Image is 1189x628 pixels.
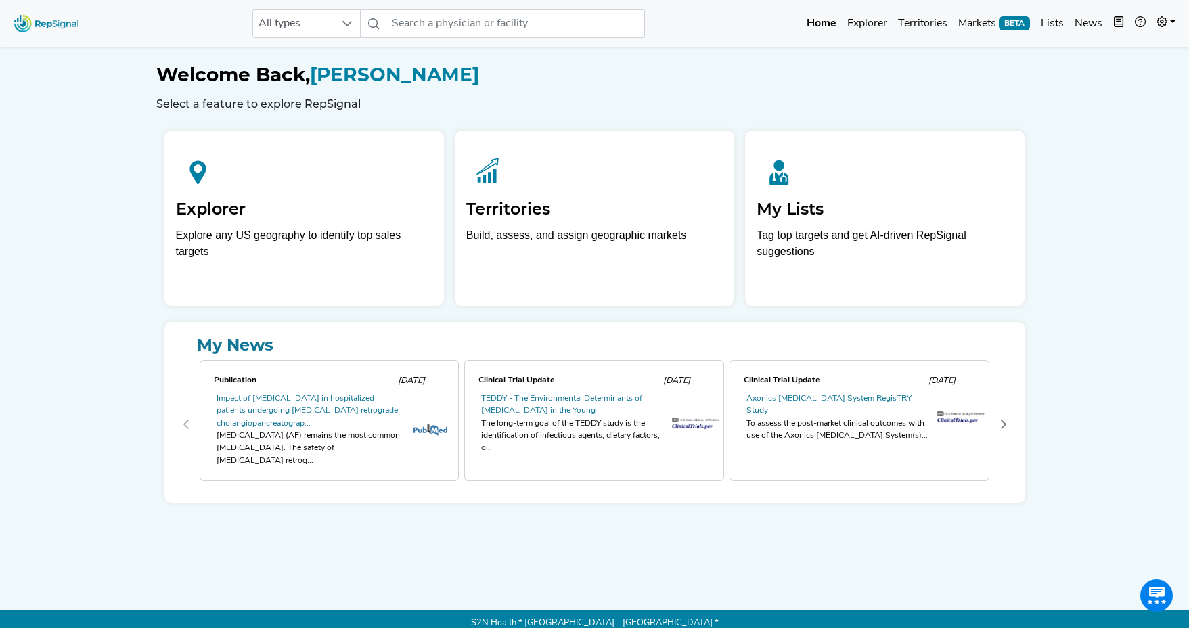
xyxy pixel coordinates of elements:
span: Clinical Trial Update [744,376,820,384]
span: All types [253,10,334,37]
img: trials_logo.af2b3be5.png [672,418,719,430]
a: My News [175,333,1014,357]
a: My ListsTag top targets and get AI-driven RepSignal suggestions [745,131,1025,306]
span: Publication [214,376,256,384]
div: 0 [197,357,462,492]
h2: My Lists [757,200,1013,219]
button: Intel Book [1108,10,1129,37]
span: [DATE] [663,376,690,385]
a: News [1069,10,1108,37]
a: TerritoriesBuild, assess, and assign geographic markets [455,131,734,306]
button: Next Page [993,413,1014,435]
a: ExplorerExplore any US geography to identify top sales targets [164,131,444,306]
div: The long-term goal of the TEDDY study is the identification of infectious agents, dietary factors... [481,418,667,455]
img: trials_logo.af2b3be5.png [937,411,985,424]
a: Axonics [MEDICAL_DATA] System RegisTRY Study [746,395,912,415]
p: Tag top targets and get AI-driven RepSignal suggestions [757,227,1013,267]
span: BETA [999,16,1030,30]
span: Welcome Back, [156,63,310,86]
a: Home [801,10,842,37]
img: pubmed_logo.fab3c44c.png [413,424,447,436]
a: Lists [1035,10,1069,37]
h2: Territories [466,200,723,219]
div: 1 [462,357,727,492]
div: Explore any US geography to identify top sales targets [176,227,432,260]
p: Build, assess, and assign geographic markets [466,227,723,267]
div: To assess the post-market clinical outcomes with use of the Axonics [MEDICAL_DATA] System(s)... [746,418,932,443]
a: Explorer [842,10,893,37]
input: Search a physician or facility [386,9,645,38]
h1: [PERSON_NAME] [156,64,1033,87]
a: MarketsBETA [953,10,1035,37]
a: Territories [893,10,953,37]
div: [MEDICAL_DATA] (AF) remains the most common [MEDICAL_DATA]. The safety of [MEDICAL_DATA] retrog... [217,430,402,467]
div: 2 [727,357,992,492]
span: [DATE] [398,376,425,385]
a: Impact of [MEDICAL_DATA] in hospitalized patients undergoing [MEDICAL_DATA] retrograde cholangiop... [217,395,398,428]
a: TEDDY - The Environmental Determinants of [MEDICAL_DATA] in the Young [481,395,642,415]
span: [DATE] [928,376,956,385]
span: Clinical Trial Update [478,376,555,384]
h2: Explorer [176,200,432,219]
h6: Select a feature to explore RepSignal [156,97,1033,110]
